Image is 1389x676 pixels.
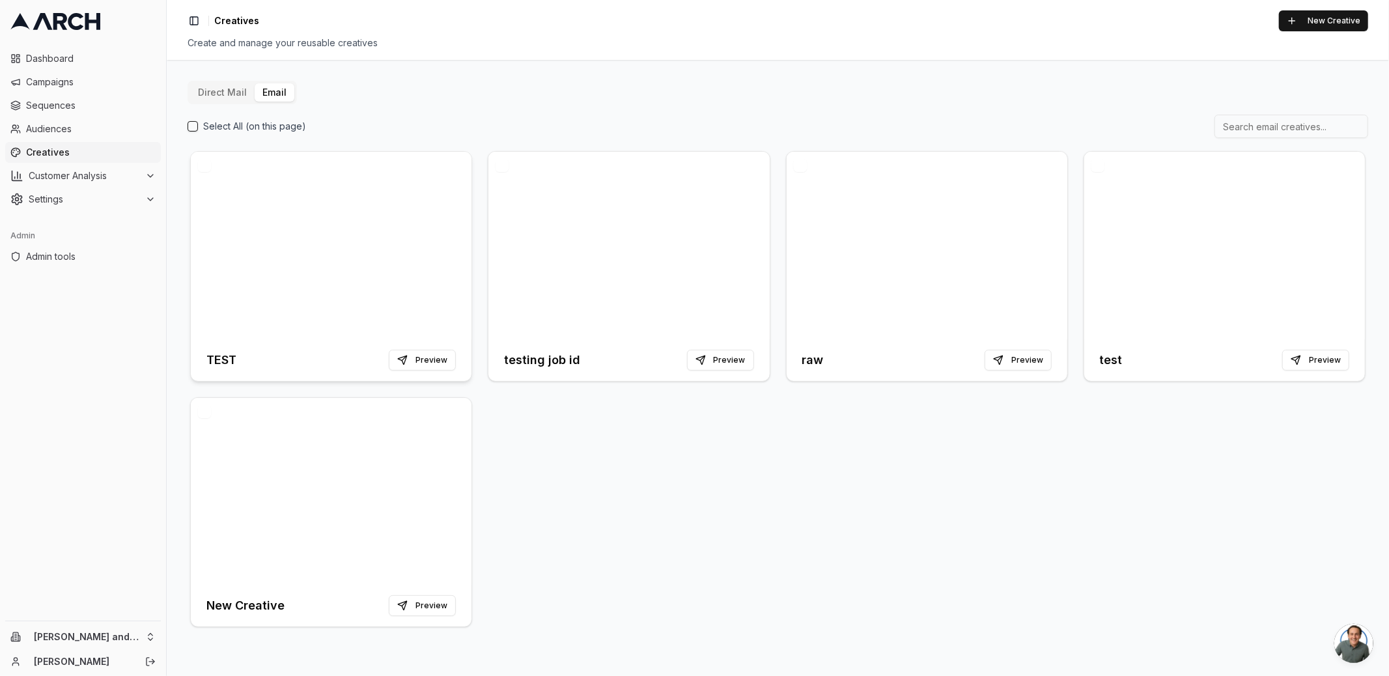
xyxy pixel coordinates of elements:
[188,36,1368,49] div: Create and manage your reusable creatives
[389,595,456,616] button: Preview
[26,99,156,112] span: Sequences
[29,193,140,206] span: Settings
[5,189,161,210] button: Settings
[504,351,580,369] h3: testing job id
[5,48,161,69] a: Dashboard
[26,122,156,135] span: Audiences
[5,225,161,246] div: Admin
[1282,350,1349,371] button: Preview
[389,350,456,371] button: Preview
[203,120,306,133] label: Select All (on this page)
[26,250,156,263] span: Admin tools
[34,655,131,668] a: [PERSON_NAME]
[190,83,255,102] button: Direct Mail
[5,246,161,267] a: Admin tools
[5,72,161,92] a: Campaigns
[255,83,294,102] button: Email
[5,95,161,116] a: Sequences
[1100,351,1123,369] h3: test
[5,627,161,647] button: [PERSON_NAME] and Sons
[5,119,161,139] a: Audiences
[26,76,156,89] span: Campaigns
[26,52,156,65] span: Dashboard
[141,653,160,671] button: Log out
[206,351,236,369] h3: TEST
[5,142,161,163] a: Creatives
[214,14,259,27] span: Creatives
[1334,624,1373,663] a: Open chat
[1279,10,1368,31] button: New Creative
[802,351,824,369] h3: raw
[26,146,156,159] span: Creatives
[5,165,161,186] button: Customer Analysis
[985,350,1052,371] button: Preview
[1214,115,1368,138] input: Search email creatives...
[34,631,140,643] span: [PERSON_NAME] and Sons
[29,169,140,182] span: Customer Analysis
[687,350,754,371] button: Preview
[206,597,285,615] h3: New Creative
[214,14,259,27] nav: breadcrumb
